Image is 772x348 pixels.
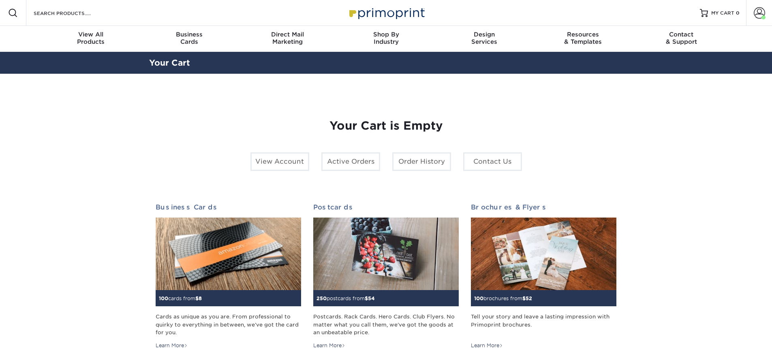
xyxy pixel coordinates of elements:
img: Business Cards [156,218,301,290]
span: Shop By [337,31,435,38]
a: BusinessCards [140,26,238,52]
span: 0 [736,10,740,16]
div: Postcards. Rack Cards. Hero Cards. Club Flyers. No matter what you call them, we've got the goods... [313,313,459,336]
a: DesignServices [435,26,534,52]
span: Business [140,31,238,38]
input: SEARCH PRODUCTS..... [33,8,112,18]
span: 100 [474,295,483,301]
div: Marketing [238,31,337,45]
a: Order History [392,152,451,171]
h1: Your Cart is Empty [156,119,617,133]
a: Direct MailMarketing [238,26,337,52]
div: Cards [140,31,238,45]
div: Cards as unique as you are. From professional to quirky to everything in between, we've got the c... [156,313,301,336]
h2: Brochures & Flyers [471,203,616,211]
span: $ [195,295,199,301]
div: Tell your story and leave a lasting impression with Primoprint brochures. [471,313,616,336]
span: $ [365,295,368,301]
img: Postcards [313,218,459,290]
a: View AllProducts [42,26,140,52]
span: 54 [368,295,375,301]
img: Primoprint [346,4,427,21]
span: 52 [526,295,532,301]
a: Contact Us [463,152,522,171]
span: 100 [159,295,168,301]
a: Resources& Templates [534,26,632,52]
a: Contact& Support [632,26,731,52]
small: brochures from [474,295,532,301]
span: Contact [632,31,731,38]
span: Resources [534,31,632,38]
img: Brochures & Flyers [471,218,616,290]
span: 250 [316,295,327,301]
span: 8 [199,295,202,301]
a: View Account [250,152,309,171]
span: MY CART [711,10,734,17]
div: Products [42,31,140,45]
h2: Business Cards [156,203,301,211]
a: Active Orders [321,152,380,171]
a: Shop ByIndustry [337,26,435,52]
div: & Templates [534,31,632,45]
h2: Postcards [313,203,459,211]
a: Your Cart [149,58,190,68]
div: & Support [632,31,731,45]
span: Design [435,31,534,38]
span: View All [42,31,140,38]
div: Industry [337,31,435,45]
small: cards from [159,295,202,301]
span: $ [522,295,526,301]
small: postcards from [316,295,375,301]
span: Direct Mail [238,31,337,38]
div: Services [435,31,534,45]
